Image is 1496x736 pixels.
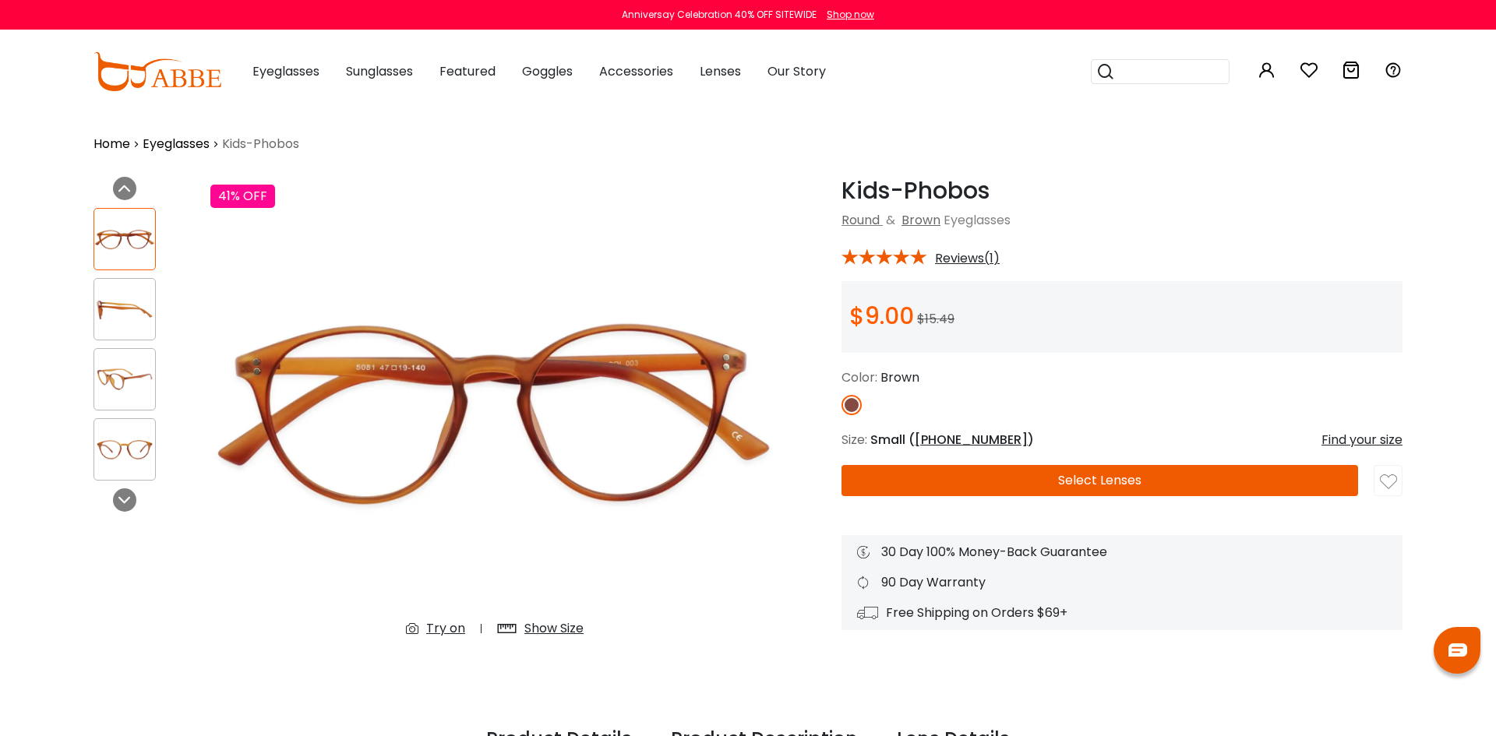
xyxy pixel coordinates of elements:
[841,465,1358,496] button: Select Lenses
[252,62,319,80] span: Eyeglasses
[94,364,155,395] img: Kids-Phobos Brown TR Eyeglasses , UniversalBridgeFit , Lightweight Frames from ABBE Glasses
[915,431,1028,449] span: [PHONE_NUMBER]
[841,177,1402,205] h1: Kids-Phobos
[94,435,155,465] img: Kids-Phobos Brown TR Eyeglasses , UniversalBridgeFit , Lightweight Frames from ABBE Glasses
[622,8,817,22] div: Anniversay Celebration 40% OFF SITEWIDE
[857,604,1387,622] div: Free Shipping on Orders $69+
[524,619,584,638] div: Show Size
[857,573,1387,592] div: 90 Day Warranty
[841,431,867,449] span: Size:
[700,62,741,80] span: Lenses
[857,543,1387,562] div: 30 Day 100% Money-Back Guarantee
[944,211,1011,229] span: Eyeglasses
[1321,431,1402,449] div: Find your size
[143,135,210,153] a: Eyeglasses
[901,211,940,229] a: Brown
[210,185,275,208] div: 41% OFF
[841,211,880,229] a: Round
[93,135,130,153] a: Home
[883,211,898,229] span: &
[522,62,573,80] span: Goggles
[767,62,826,80] span: Our Story
[94,294,155,325] img: Kids-Phobos Brown TR Eyeglasses , UniversalBridgeFit , Lightweight Frames from ABBE Glasses
[917,310,954,328] span: $15.49
[870,431,1034,449] span: Small ( )
[346,62,413,80] span: Sunglasses
[1448,643,1467,657] img: chat
[93,52,221,91] img: abbeglasses.com
[94,224,155,255] img: Kids-Phobos Brown TR Eyeglasses , UniversalBridgeFit , Lightweight Frames from ABBE Glasses
[1380,474,1397,491] img: like
[935,252,1000,266] span: Reviews(1)
[819,8,874,21] a: Shop now
[849,299,914,333] span: $9.00
[426,619,465,638] div: Try on
[439,62,496,80] span: Featured
[222,135,299,153] span: Kids-Phobos
[880,368,919,386] span: Brown
[210,177,779,650] img: Kids-Phobos Brown TR Eyeglasses , UniversalBridgeFit , Lightweight Frames from ABBE Glasses
[841,368,877,386] span: Color:
[827,8,874,22] div: Shop now
[599,62,673,80] span: Accessories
